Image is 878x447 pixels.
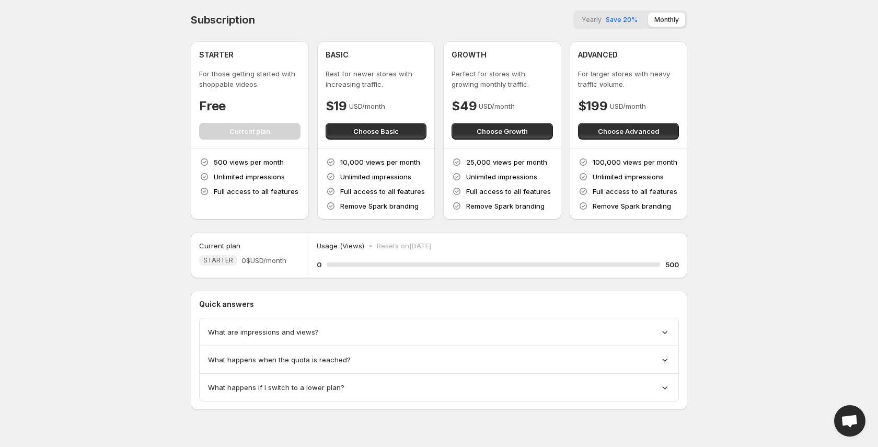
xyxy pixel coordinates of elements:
[834,405,865,437] a: Open chat
[466,171,537,182] p: Unlimited impressions
[353,126,399,136] span: Choose Basic
[199,68,301,89] p: For those getting started with shoppable videos.
[582,16,602,24] span: Yearly
[578,98,608,114] h4: $199
[578,123,679,140] button: Choose Advanced
[326,50,349,60] h4: BASIC
[340,171,411,182] p: Unlimited impressions
[593,171,664,182] p: Unlimited impressions
[610,101,646,111] p: USD/month
[326,123,427,140] button: Choose Basic
[340,186,425,197] p: Full access to all features
[208,382,344,393] span: What happens if I switch to a lower plan?
[466,157,547,167] p: 25,000 views per month
[214,186,298,197] p: Full access to all features
[199,98,226,114] h4: Free
[368,240,373,251] p: •
[349,101,385,111] p: USD/month
[340,157,420,167] p: 10,000 views per month
[479,101,515,111] p: USD/month
[214,157,284,167] p: 500 views per month
[199,240,240,251] h5: Current plan
[452,123,553,140] button: Choose Growth
[593,186,677,197] p: Full access to all features
[452,50,487,60] h4: GROWTH
[214,171,285,182] p: Unlimited impressions
[317,240,364,251] p: Usage (Views)
[317,259,321,270] h5: 0
[575,13,644,27] button: YearlySave 20%
[665,259,679,270] h5: 500
[593,201,671,211] p: Remove Spark branding
[191,14,255,26] h4: Subscription
[208,327,319,337] span: What are impressions and views?
[208,354,351,365] span: What happens when the quota is reached?
[241,255,286,266] span: 0$ USD/month
[593,157,677,167] p: 100,000 views per month
[598,126,659,136] span: Choose Advanced
[199,299,679,310] p: Quick answers
[326,68,427,89] p: Best for newer stores with increasing traffic.
[452,68,553,89] p: Perfect for stores with growing monthly traffic.
[477,126,528,136] span: Choose Growth
[578,50,618,60] h4: ADVANCED
[340,201,419,211] p: Remove Spark branding
[606,16,638,24] span: Save 20%
[466,201,545,211] p: Remove Spark branding
[203,256,233,265] span: STARTER
[377,240,431,251] p: Resets on [DATE]
[199,50,234,60] h4: STARTER
[452,98,477,114] h4: $49
[466,186,551,197] p: Full access to all features
[648,13,685,27] button: Monthly
[578,68,679,89] p: For larger stores with heavy traffic volume.
[326,98,347,114] h4: $19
